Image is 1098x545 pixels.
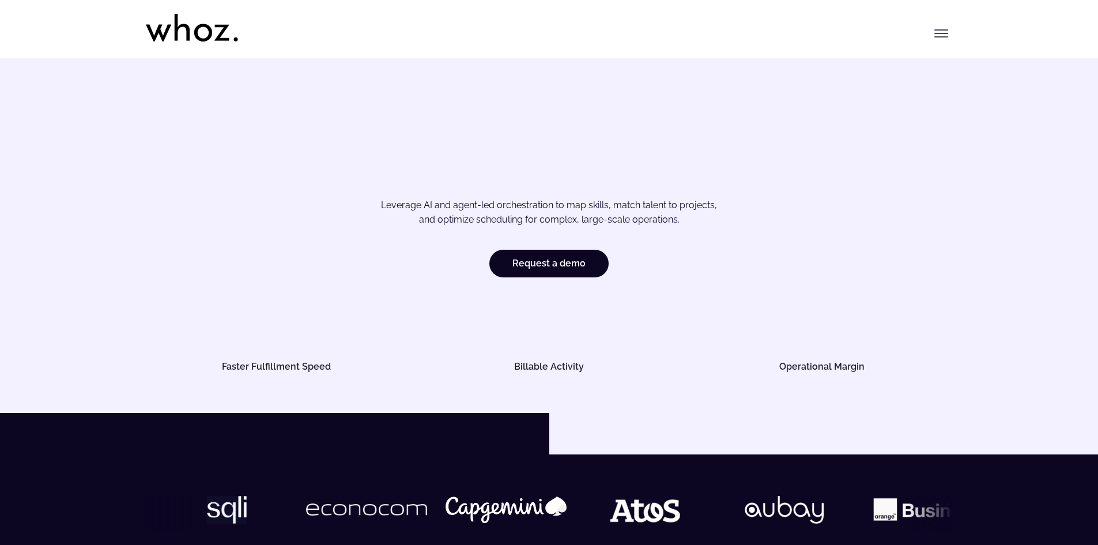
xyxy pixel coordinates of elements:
p: Leverage AI and agent-led orchestration to map skills, match talent to projects, and optimize sch... [186,198,912,227]
button: Toggle menu [930,22,953,45]
h5: Billable Activity [432,362,667,371]
h5: Faster Fulfillment Speed [159,362,394,371]
h5: Operational Margin [704,362,939,371]
a: Request a demo [489,250,609,277]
